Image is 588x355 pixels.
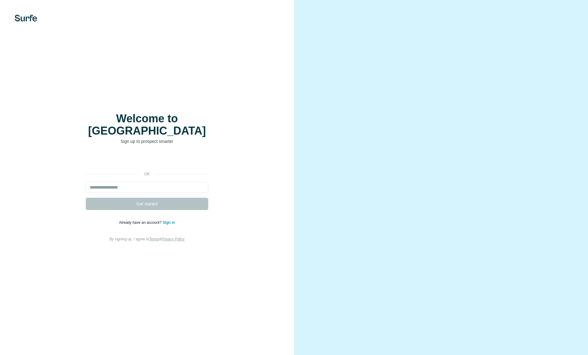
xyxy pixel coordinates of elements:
iframe: Bouton "Se connecter avec Google" [83,154,211,167]
span: By signing up, I agree to & [110,237,185,241]
span: Already have an account? [119,220,163,225]
a: Sign in [163,220,175,225]
a: Terms [149,237,159,241]
h1: Welcome to [GEOGRAPHIC_DATA] [86,113,208,137]
a: Privacy Policy [162,237,185,241]
p: Sign up to prospect smarter [86,138,208,144]
p: or [137,171,157,177]
img: Surfe's logo [15,15,37,21]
